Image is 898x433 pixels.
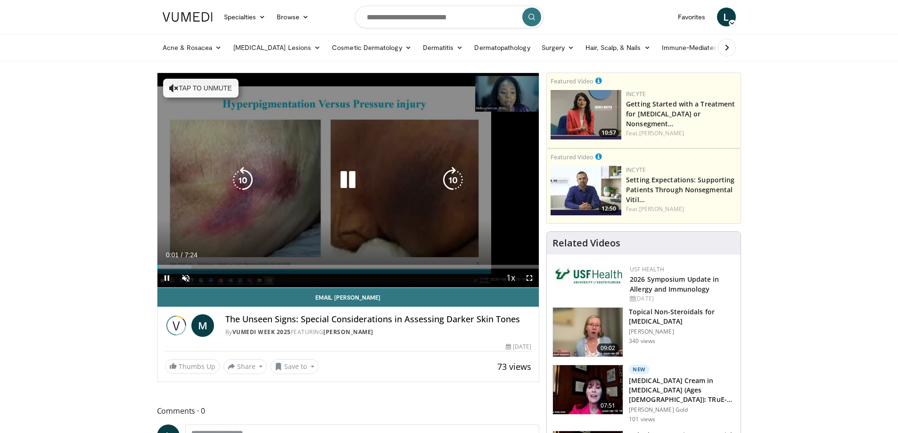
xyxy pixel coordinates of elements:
[181,251,183,259] span: /
[626,129,737,138] div: Feat.
[497,361,531,372] span: 73 views
[552,237,620,249] h4: Related Videos
[536,38,580,57] a: Surgery
[629,365,650,374] p: New
[629,307,735,326] h3: Topical Non-Steroidals for [MEDICAL_DATA]
[185,251,198,259] span: 7:24
[165,314,188,337] img: Vumedi Week 2025
[551,166,621,215] img: 98b3b5a8-6d6d-4e32-b979-fd4084b2b3f2.png.150x105_q85_crop-smart_upscale.jpg
[599,129,619,137] span: 10:57
[629,416,655,423] p: 101 views
[157,405,540,417] span: Comments 0
[191,314,214,337] a: M
[520,269,539,287] button: Fullscreen
[597,401,619,410] span: 07:51
[218,8,272,26] a: Specialties
[551,90,621,139] a: 10:57
[599,204,619,213] span: 12:50
[597,343,619,353] span: 09:02
[232,328,291,336] a: Vumedi Week 2025
[629,406,735,414] p: [PERSON_NAME] Gold
[163,79,239,98] button: Tap to unmute
[271,359,319,374] button: Save to
[639,205,684,213] a: [PERSON_NAME]
[157,288,539,307] a: Email [PERSON_NAME]
[629,376,735,404] h3: [MEDICAL_DATA] Cream in [MEDICAL_DATA] (Ages [DEMOGRAPHIC_DATA]): TRuE-AD3 Results
[626,99,735,128] a: Getting Started with a Treatment for [MEDICAL_DATA] or Nonsegment…
[417,38,469,57] a: Dermatitis
[355,6,544,28] input: Search topics, interventions
[166,251,179,259] span: 0:01
[553,308,623,357] img: 34a4b5e7-9a28-40cd-b963-80fdb137f70d.150x105_q85_crop-smart_upscale.jpg
[552,307,735,357] a: 09:02 Topical Non-Steroidals for [MEDICAL_DATA] [PERSON_NAME] 340 views
[551,153,593,161] small: Featured Video
[552,365,735,423] a: 07:51 New [MEDICAL_DATA] Cream in [MEDICAL_DATA] (Ages [DEMOGRAPHIC_DATA]): TRuE-AD3 Results [PER...
[630,275,719,294] a: 2026 Symposium Update in Allergy and Immunology
[626,90,646,98] a: Incyte
[553,365,623,414] img: 1c16d693-d614-4af5-8a28-e4518f6f5791.150x105_q85_crop-smart_upscale.jpg
[157,73,539,288] video-js: Video Player
[639,129,684,137] a: [PERSON_NAME]
[228,38,327,57] a: [MEDICAL_DATA] Lesions
[554,265,625,286] img: 6ba8804a-8538-4002-95e7-a8f8012d4a11.png.150x105_q85_autocrop_double_scale_upscale_version-0.2.jpg
[580,38,656,57] a: Hair, Scalp, & Nails
[626,175,734,204] a: Setting Expectations: Supporting Patients Through Nonsegmental Vitil…
[626,205,737,213] div: Feat.
[501,269,520,287] button: Playback Rate
[630,265,664,273] a: USF Health
[656,38,733,57] a: Immune-Mediated
[629,328,735,335] p: [PERSON_NAME]
[225,314,532,325] h4: The Unseen Signs: Special Considerations in Assessing Darker Skin Tones
[326,38,417,57] a: Cosmetic Dermatology
[469,38,536,57] a: Dermatopathology
[157,265,539,269] div: Progress Bar
[163,12,213,22] img: VuMedi Logo
[551,90,621,139] img: e02a99de-beb8-4d69-a8cb-018b1ffb8f0c.png.150x105_q85_crop-smart_upscale.jpg
[551,77,593,85] small: Featured Video
[629,337,655,345] p: 340 views
[223,359,267,374] button: Share
[157,38,228,57] a: Acne & Rosacea
[672,8,711,26] a: Favorites
[626,166,646,174] a: Incyte
[225,328,532,336] div: By FEATURING
[165,359,220,374] a: Thumbs Up
[717,8,736,26] a: L
[176,269,195,287] button: Unmute
[271,8,314,26] a: Browse
[551,166,621,215] a: 12:50
[506,343,531,351] div: [DATE]
[323,328,373,336] a: [PERSON_NAME]
[157,269,176,287] button: Pause
[630,294,733,303] div: [DATE]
